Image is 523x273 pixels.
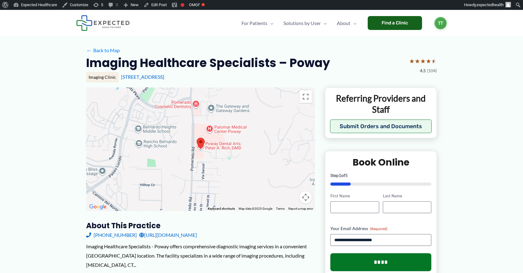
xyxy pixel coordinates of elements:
[283,12,321,34] span: Solutions by User
[236,12,278,34] a: For PatientsMenu Toggle
[239,207,272,210] span: Map data ©2025 Google
[345,173,348,178] span: 5
[330,173,431,178] p: Step of
[181,3,184,7] div: Focus keyphrase not set
[276,207,285,210] a: Terms (opens in new tab)
[321,12,327,34] span: Menu Toggle
[330,93,432,115] p: Referring Providers and Staff
[332,12,362,34] a: AboutMenu Toggle
[477,2,504,7] span: expectedhealth
[288,207,313,210] a: Report a map error
[420,67,426,75] span: 4.5
[88,203,108,211] img: Google
[337,12,350,34] span: About
[86,55,330,70] h2: Imaging Healthcare Specialists – Poway
[370,226,387,231] span: (Required)
[330,120,432,133] button: Submit Orders and Documents
[330,225,431,232] label: Your Email Address
[368,16,422,30] a: Find a Clinic
[86,242,315,269] div: Imaging Healthcare Specialists - Poway offers comprehensive diagnostic imaging services in a conv...
[299,191,312,204] button: Map camera controls
[86,72,119,82] div: Imaging Clinic
[431,55,437,67] span: ★
[86,221,315,230] h3: About this practice
[420,55,426,67] span: ★
[383,193,431,199] label: Last Name
[86,46,120,55] a: ←Back to Map
[139,230,197,240] a: [URL][DOMAIN_NAME]
[415,55,420,67] span: ★
[86,47,92,53] span: ←
[299,90,312,103] button: Toggle fullscreen view
[267,12,274,34] span: Menu Toggle
[427,67,437,75] span: (104)
[86,230,137,240] a: [PHONE_NUMBER]
[409,55,415,67] span: ★
[426,55,431,67] span: ★
[88,203,108,211] a: Open this area in Google Maps (opens a new window)
[330,156,431,168] h2: Book Online
[76,15,130,31] img: Expected Healthcare Logo - side, dark font, small
[236,12,362,34] nav: Primary Site Navigation
[330,193,379,199] label: First Name
[241,12,267,34] span: For Patients
[278,12,332,34] a: Solutions by UserMenu Toggle
[434,17,447,29] a: TT
[339,173,341,178] span: 1
[350,12,357,34] span: Menu Toggle
[208,207,235,211] button: Keyboard shortcuts
[121,74,164,80] a: [STREET_ADDRESS]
